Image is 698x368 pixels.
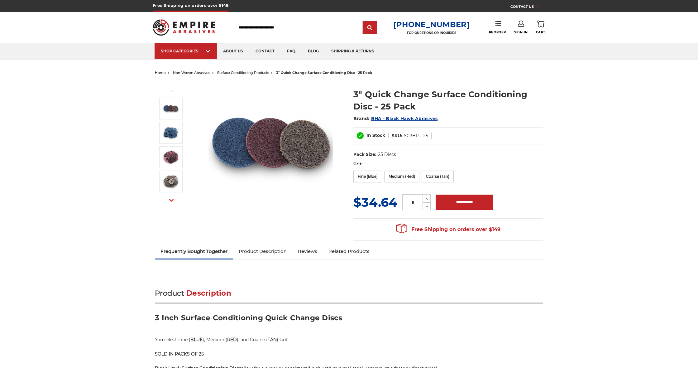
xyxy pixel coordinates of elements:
a: CONTACT US [510,3,545,12]
a: shipping & returns [325,43,380,59]
input: Submit [364,22,376,34]
strong: RED [227,337,237,342]
div: SHOP CATEGORIES [161,49,211,53]
dd: 25 Discs [378,151,396,158]
a: non-woven abrasives [173,70,210,75]
a: about us [217,43,249,59]
a: BHA - Black Hawk Abrasives [371,116,438,121]
span: Sign In [514,30,528,34]
span: Cart [536,30,545,34]
a: Reorder [489,21,506,34]
a: Frequently Bought Together [155,245,233,258]
span: In Stock [366,133,385,138]
span: Description [186,289,231,298]
dd: SC3BLU-25 [404,133,428,139]
a: blog [302,43,325,59]
strong: TAN [268,337,277,342]
img: 3-inch fine blue surface conditioning quick change disc for metal finishing, 25 pack [163,125,179,141]
p: You select Fine ( ), Medium ( ), and Coarse ( ) Grit [155,337,543,343]
dt: SKU: [392,133,402,139]
a: home [155,70,166,75]
img: 3-inch surface conditioning quick change disc by Black Hawk Abrasives [163,101,179,116]
h1: 3" Quick Change Surface Conditioning Disc - 25 Pack [353,88,543,113]
a: Related Products [323,245,375,258]
span: Free Shipping on orders over $149 [396,223,500,236]
a: Reviews [292,245,323,258]
a: [PHONE_NUMBER] [393,20,470,29]
span: $34.64 [353,195,397,210]
a: faq [281,43,302,59]
h3: 3 Inch Surface Conditioning Quick Change Discs [155,313,543,327]
strong: SOLD IN PACKS OF 25 [155,351,204,357]
a: Cart [536,21,545,34]
span: Brand: [353,116,370,121]
span: 3" quick change surface conditioning disc - 25 pack [276,70,372,75]
label: Grit: [353,161,543,167]
img: 3-inch medium red surface conditioning quick change disc for versatile metalwork, 25 pack [163,149,179,165]
p: FOR QUESTIONS OR INQUIRIES [393,31,470,35]
button: Previous [164,84,179,98]
img: 3-inch coarse tan surface conditioning quick change disc for light finishing tasks, 25 pack [163,174,179,189]
img: Empire Abrasives [153,15,215,40]
strong: BLUE [190,337,203,342]
img: 3-inch surface conditioning quick change disc by Black Hawk Abrasives [208,82,333,206]
a: surface conditioning products [217,70,269,75]
span: Product [155,289,184,298]
button: Next [164,194,179,207]
dt: Pack Size: [353,151,376,158]
a: Product Description [233,245,292,258]
span: Reorder [489,30,506,34]
a: contact [249,43,281,59]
